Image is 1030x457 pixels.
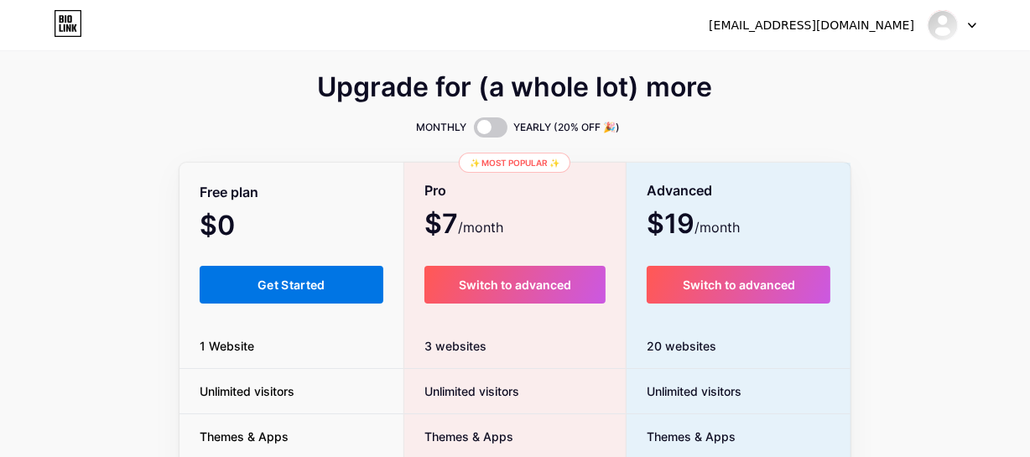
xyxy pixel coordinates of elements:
[179,382,315,400] span: Unlimited visitors
[459,153,570,173] div: ✨ Most popular ✨
[514,119,621,136] span: YEARLY (20% OFF 🎉)
[647,214,740,237] span: $19
[417,119,467,136] span: MONTHLY
[424,214,503,237] span: $7
[200,178,258,207] span: Free plan
[627,324,851,369] div: 20 websites
[458,217,503,237] span: /month
[647,266,830,304] button: Switch to advanced
[404,324,627,369] div: 3 websites
[683,278,795,292] span: Switch to advanced
[179,337,274,355] span: 1 Website
[647,176,712,205] span: Advanced
[459,278,571,292] span: Switch to advanced
[179,428,309,445] span: Themes & Apps
[200,266,383,304] button: Get Started
[709,17,914,34] div: [EMAIL_ADDRESS][DOMAIN_NAME]
[404,382,519,400] span: Unlimited visitors
[927,9,959,41] img: orangecredit
[318,77,713,97] span: Upgrade for (a whole lot) more
[424,266,606,304] button: Switch to advanced
[694,217,740,237] span: /month
[404,428,513,445] span: Themes & Apps
[257,278,325,292] span: Get Started
[424,176,446,205] span: Pro
[627,382,741,400] span: Unlimited visitors
[200,216,280,239] span: $0
[627,428,736,445] span: Themes & Apps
